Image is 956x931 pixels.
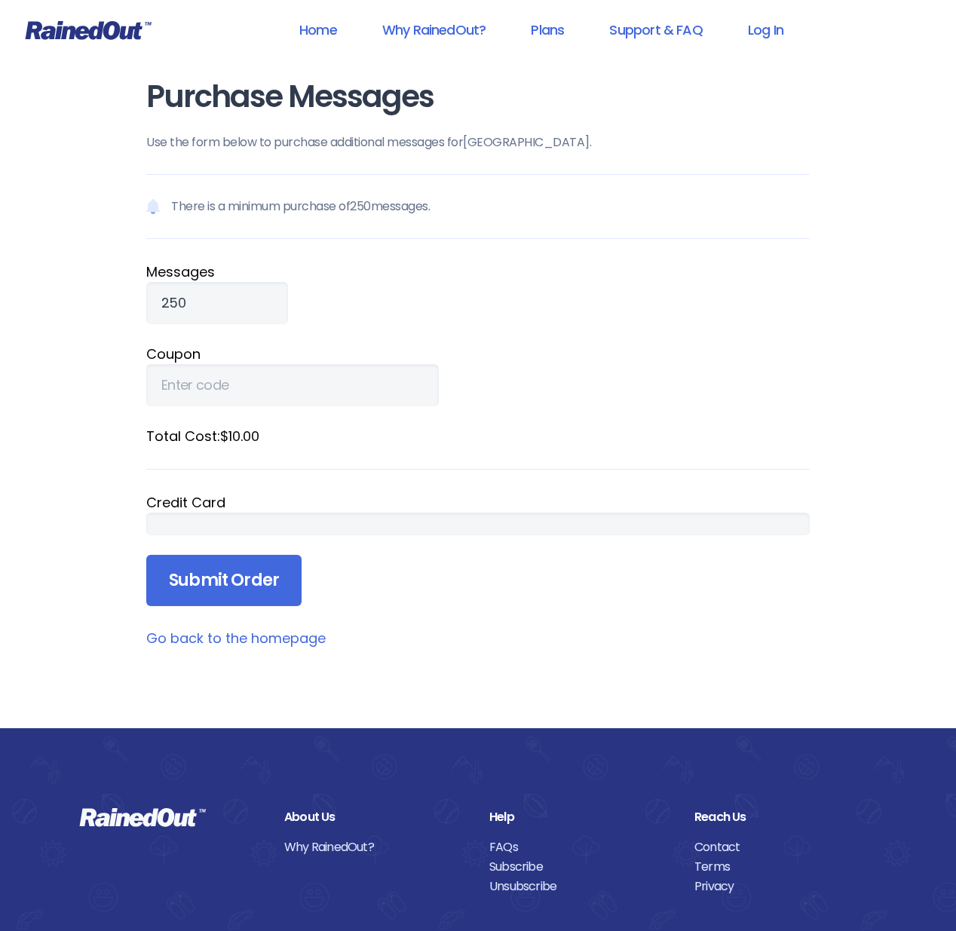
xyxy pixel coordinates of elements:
[694,807,877,827] div: Reach Us
[284,838,467,857] a: Why RainedOut?
[146,629,326,648] a: Go back to the homepage
[146,555,302,606] input: Submit Order
[284,807,467,827] div: About Us
[694,857,877,877] a: Terms
[146,282,288,324] input: Qty
[146,133,810,152] p: Use the form below to purchase additional messages for [GEOGRAPHIC_DATA] .
[146,174,810,239] p: There is a minimum purchase of 250 messages.
[146,262,810,282] label: Message s
[590,13,722,47] a: Support & FAQ
[280,13,357,47] a: Home
[728,13,803,47] a: Log In
[489,857,672,877] a: Subscribe
[694,838,877,857] a: Contact
[146,492,810,513] div: Credit Card
[146,80,810,114] h1: Purchase Messages
[489,838,672,857] a: FAQs
[146,198,160,216] img: Notification icon
[146,426,810,446] label: Total Cost: $10.00
[489,807,672,827] div: Help
[511,13,584,47] a: Plans
[146,344,810,364] label: Coupon
[694,877,877,896] a: Privacy
[146,364,439,406] input: Enter code
[363,13,506,47] a: Why RainedOut?
[489,877,672,896] a: Unsubscribe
